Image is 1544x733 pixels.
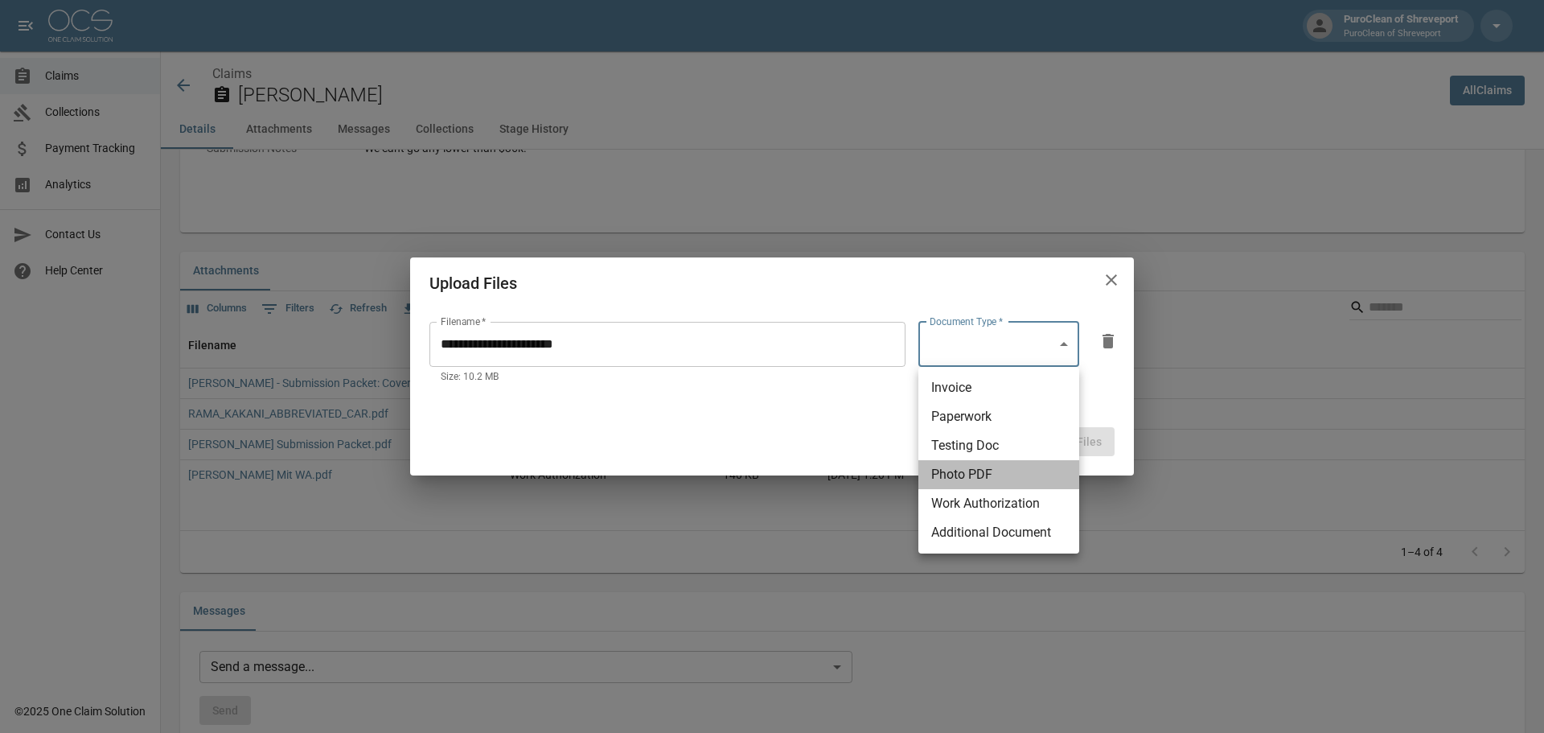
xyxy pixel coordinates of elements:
li: Testing Doc [918,431,1079,460]
li: Paperwork [918,402,1079,431]
li: Additional Document [918,518,1079,547]
li: Invoice [918,373,1079,402]
li: Work Authorization [918,489,1079,518]
li: Photo PDF [918,460,1079,489]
